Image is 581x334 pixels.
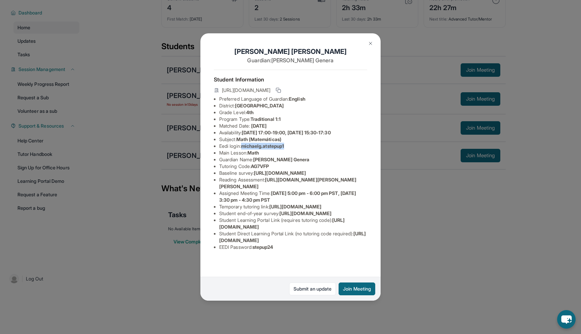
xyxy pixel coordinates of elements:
li: Assigned Meeting Time : [219,190,367,203]
button: Join Meeting [339,282,375,295]
span: michaelg.atstepup1 [241,143,284,149]
h4: Student Information [214,75,367,83]
span: AG7VFP [251,163,269,169]
li: Program Type: [219,116,367,123]
span: Traditional 1:1 [250,116,281,122]
span: [PERSON_NAME] Genera [253,157,309,162]
li: Matched Date: [219,123,367,129]
span: [URL][DOMAIN_NAME] [254,170,306,176]
li: Student Direct Learning Portal Link (no tutoring code required) : [219,230,367,244]
span: [URL][DOMAIN_NAME] [269,204,321,209]
span: [GEOGRAPHIC_DATA] [235,103,284,108]
li: Temporary tutoring link : [219,203,367,210]
li: Availability: [219,129,367,136]
button: Copy link [274,86,282,94]
li: Guardian Name : [219,156,367,163]
span: 4th [246,109,254,115]
li: Grade Level: [219,109,367,116]
span: Math [247,150,259,156]
img: Close Icon [368,41,373,46]
li: Student Learning Portal Link (requires tutoring code) : [219,217,367,230]
span: [URL][DOMAIN_NAME][PERSON_NAME][PERSON_NAME] [219,177,357,189]
span: English [289,96,305,102]
span: [DATE] 17:00-19:00, [DATE] 15:30-17:30 [242,130,331,135]
li: Baseline survey : [219,170,367,176]
h1: [PERSON_NAME] [PERSON_NAME] [214,47,367,56]
li: Main Lesson : [219,149,367,156]
span: [DATE] 5:00 pm - 6:00 pm PST, [DATE] 3:30 pm - 4:30 pm PST [219,190,356,203]
span: [DATE] [251,123,267,129]
span: Math (Matemáticas) [236,136,281,142]
li: Tutoring Code : [219,163,367,170]
li: Reading Assessment : [219,176,367,190]
li: EEDI Password : [219,244,367,250]
li: Subject : [219,136,367,143]
span: [URL][DOMAIN_NAME] [279,210,332,216]
li: Student end-of-year survey : [219,210,367,217]
span: stepup24 [253,244,273,250]
span: [URL][DOMAIN_NAME] [222,87,270,94]
a: Submit an update [289,282,336,295]
li: Eedi login : [219,143,367,149]
li: District: [219,102,367,109]
button: chat-button [557,310,576,329]
p: Guardian: [PERSON_NAME] Genera [214,56,367,64]
li: Preferred Language of Guardian: [219,96,367,102]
